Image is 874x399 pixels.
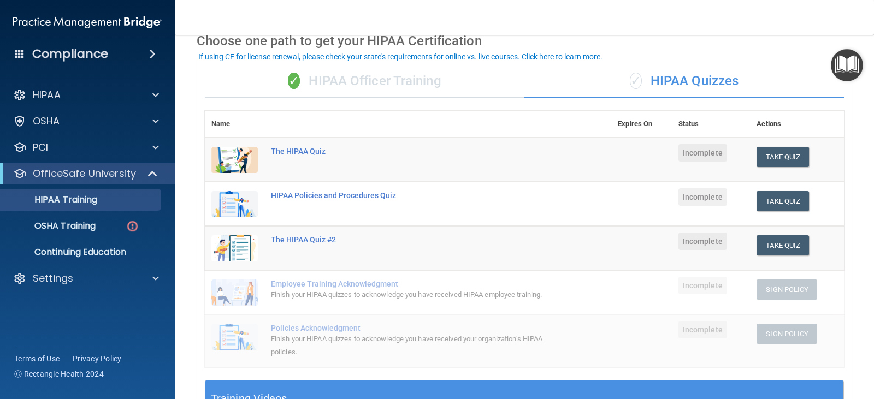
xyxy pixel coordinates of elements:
[271,235,557,244] div: The HIPAA Quiz #2
[205,65,524,98] div: HIPAA Officer Training
[73,353,122,364] a: Privacy Policy
[524,65,844,98] div: HIPAA Quizzes
[7,194,97,205] p: HIPAA Training
[13,272,159,285] a: Settings
[271,147,557,156] div: The HIPAA Quiz
[757,191,809,211] button: Take Quiz
[271,324,557,332] div: Policies Acknowledgment
[630,73,642,89] span: ✓
[13,115,159,128] a: OSHA
[33,167,136,180] p: OfficeSafe University
[757,279,817,300] button: Sign Policy
[757,324,817,344] button: Sign Policy
[271,279,557,288] div: Employee Training Acknowledgment
[33,141,48,154] p: PCI
[678,144,727,162] span: Incomplete
[750,111,844,138] th: Actions
[611,111,672,138] th: Expires On
[197,25,852,57] div: Choose one path to get your HIPAA Certification
[13,88,159,102] a: HIPAA
[678,188,727,206] span: Incomplete
[13,11,162,33] img: PMB logo
[831,49,863,81] button: Open Resource Center
[14,368,104,379] span: Ⓒ Rectangle Health 2024
[271,332,557,359] div: Finish your HIPAA quizzes to acknowledge you have received your organization’s HIPAA policies.
[205,111,264,138] th: Name
[7,221,96,231] p: OSHA Training
[126,219,139,233] img: danger-circle.6113f641.png
[672,111,751,138] th: Status
[33,115,60,128] p: OSHA
[14,353,60,364] a: Terms of Use
[678,321,727,338] span: Incomplete
[271,191,557,200] div: HIPAA Policies and Procedures Quiz
[271,288,557,301] div: Finish your HIPAA quizzes to acknowledge you have received HIPAA employee training.
[7,247,156,258] p: Continuing Education
[13,167,158,180] a: OfficeSafe University
[33,272,73,285] p: Settings
[678,277,727,294] span: Incomplete
[32,46,108,62] h4: Compliance
[678,233,727,250] span: Incomplete
[757,147,809,167] button: Take Quiz
[33,88,61,102] p: HIPAA
[757,235,809,255] button: Take Quiz
[198,53,603,61] div: If using CE for license renewal, please check your state's requirements for online vs. live cours...
[197,51,604,62] button: If using CE for license renewal, please check your state's requirements for online vs. live cours...
[13,141,159,154] a: PCI
[288,73,300,89] span: ✓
